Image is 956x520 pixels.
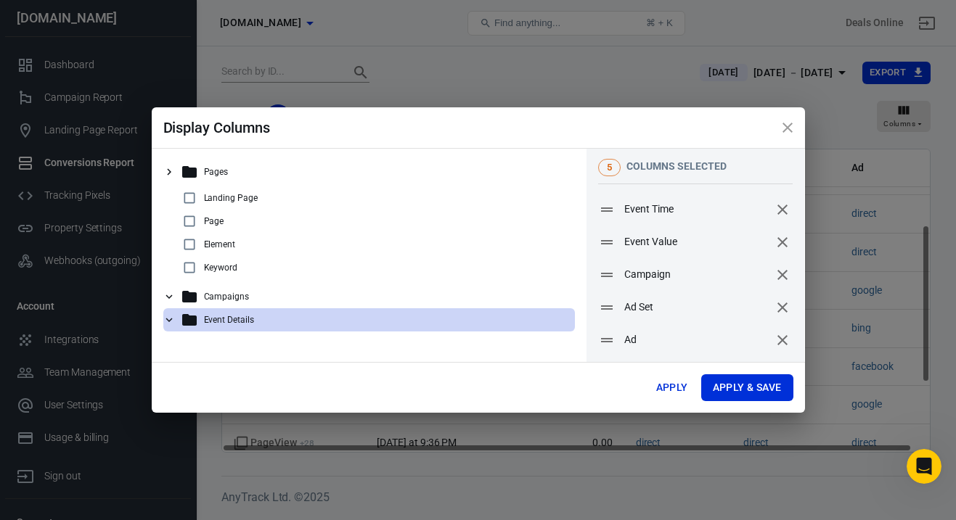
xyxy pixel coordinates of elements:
span: Ad Set [624,300,769,315]
span: columns selected [626,160,726,172]
div: Event Valueremove [587,226,804,258]
span: Event Value [624,234,769,249]
p: Pages [204,167,229,177]
p: Landing Page [204,193,258,203]
div: Adremove [587,323,804,356]
button: remove [770,230,795,255]
p: Campaigns [204,292,250,302]
button: remove [770,295,795,320]
button: Apply [649,374,695,401]
button: remove [770,263,795,287]
div: Campaignremove [587,258,804,291]
div: Ad Setremove [587,291,804,323]
span: Ad [624,332,769,347]
span: 5 [602,160,617,175]
button: remove [770,328,795,352]
div: Event Timeremove [587,193,804,226]
button: close [770,110,805,145]
button: Apply & Save [701,374,793,401]
button: remove [770,197,795,222]
p: Event Details [204,315,254,325]
span: Campaign [624,267,769,282]
span: Display Columns [163,119,270,136]
p: Keyword [204,263,238,273]
span: Event Time [624,202,769,217]
p: Page [204,216,224,226]
iframe: Intercom live chat [907,449,941,484]
p: Element [204,239,236,249]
